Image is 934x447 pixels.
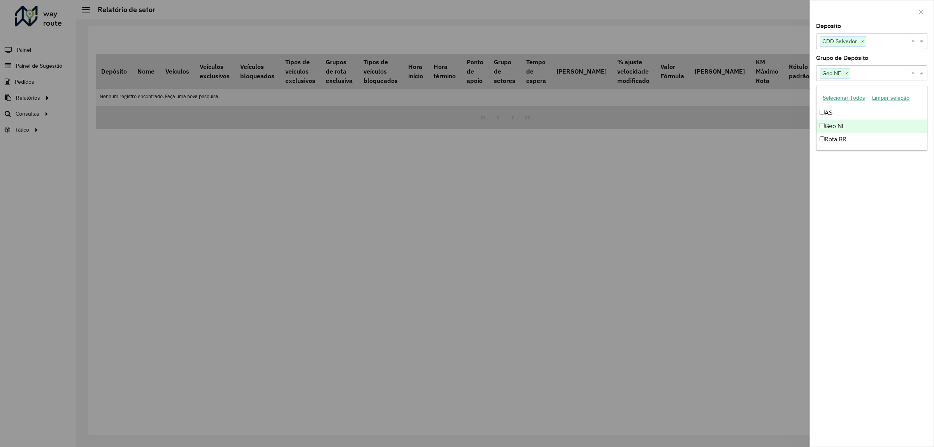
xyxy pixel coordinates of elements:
[819,92,869,104] button: Selecionar Todos
[816,86,927,151] ng-dropdown-panel: Options list
[816,120,927,133] div: Geo NE
[859,37,866,46] span: ×
[843,69,850,78] span: ×
[816,21,841,31] label: Depósito
[869,92,913,104] button: Limpar seleção
[911,37,918,46] span: Clear all
[911,69,918,78] span: Clear all
[816,53,868,63] label: Grupo de Depósito
[816,106,927,120] div: AS
[816,133,927,146] div: Rota BR
[820,69,843,78] span: Geo NE
[820,37,859,46] span: CDD Salvador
